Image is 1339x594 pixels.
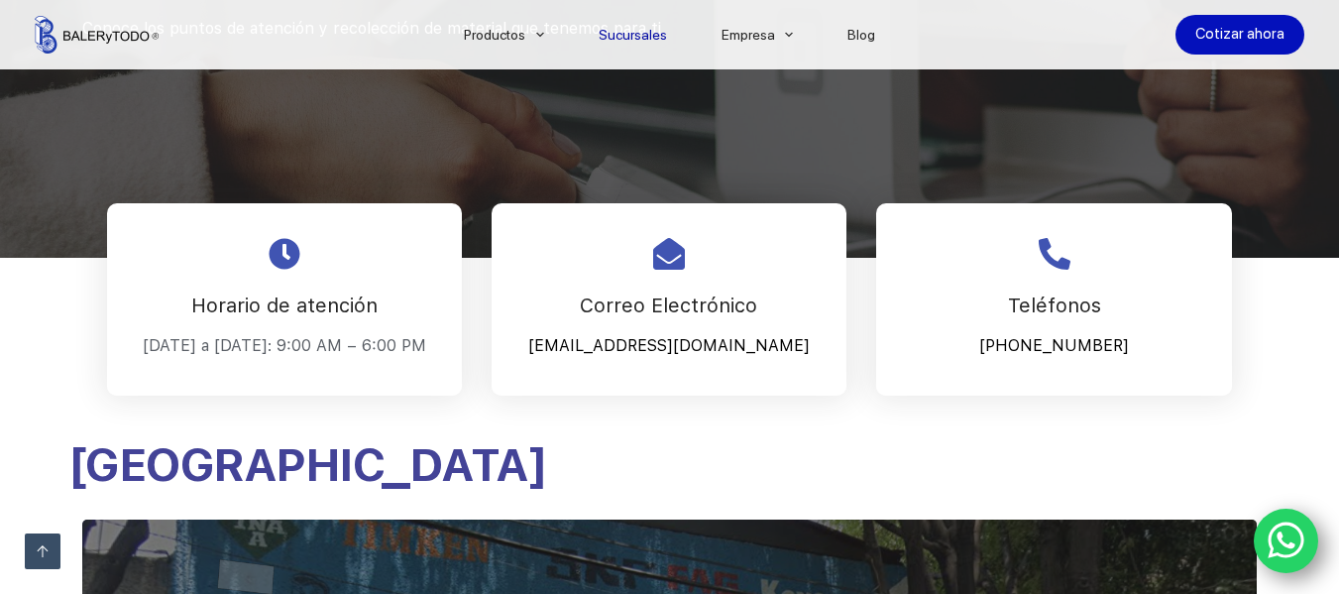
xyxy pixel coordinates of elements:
span: Horario de atención [191,294,378,317]
span: Teléfonos [1008,294,1101,317]
a: Ir arriba [25,534,60,569]
img: Balerytodo [35,16,159,54]
a: Cotizar ahora [1175,15,1304,55]
span: [DATE] a [DATE]: 9:00 AM – 6:00 PM [143,336,426,355]
p: [EMAIL_ADDRESS][DOMAIN_NAME] [516,331,822,361]
p: [PHONE_NUMBER] [901,331,1207,361]
span: Correo Electrónico [580,294,757,317]
a: WhatsApp [1254,509,1319,574]
span: [GEOGRAPHIC_DATA] [67,437,547,492]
